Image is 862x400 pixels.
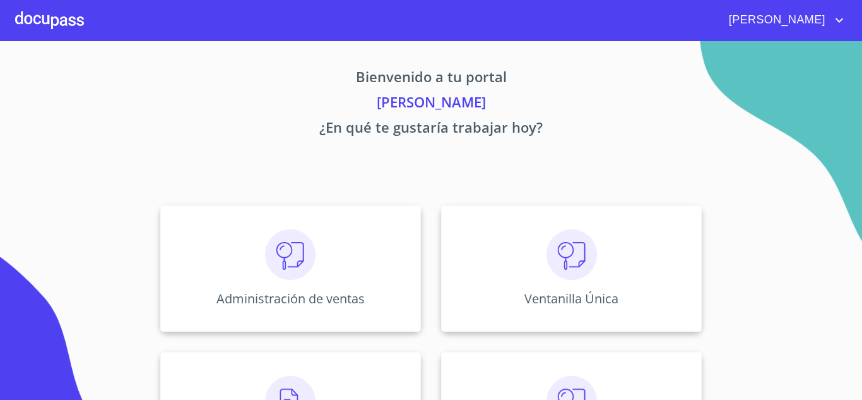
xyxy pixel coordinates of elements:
button: account of current user [719,10,847,30]
p: Administración de ventas [216,290,365,307]
p: Bienvenido a tu portal [42,66,820,92]
p: Ventanilla Única [524,290,618,307]
p: ¿En qué te gustaría trabajar hoy? [42,117,820,142]
span: [PERSON_NAME] [719,10,832,30]
img: consulta.png [265,229,316,280]
img: consulta.png [546,229,597,280]
p: [PERSON_NAME] [42,92,820,117]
